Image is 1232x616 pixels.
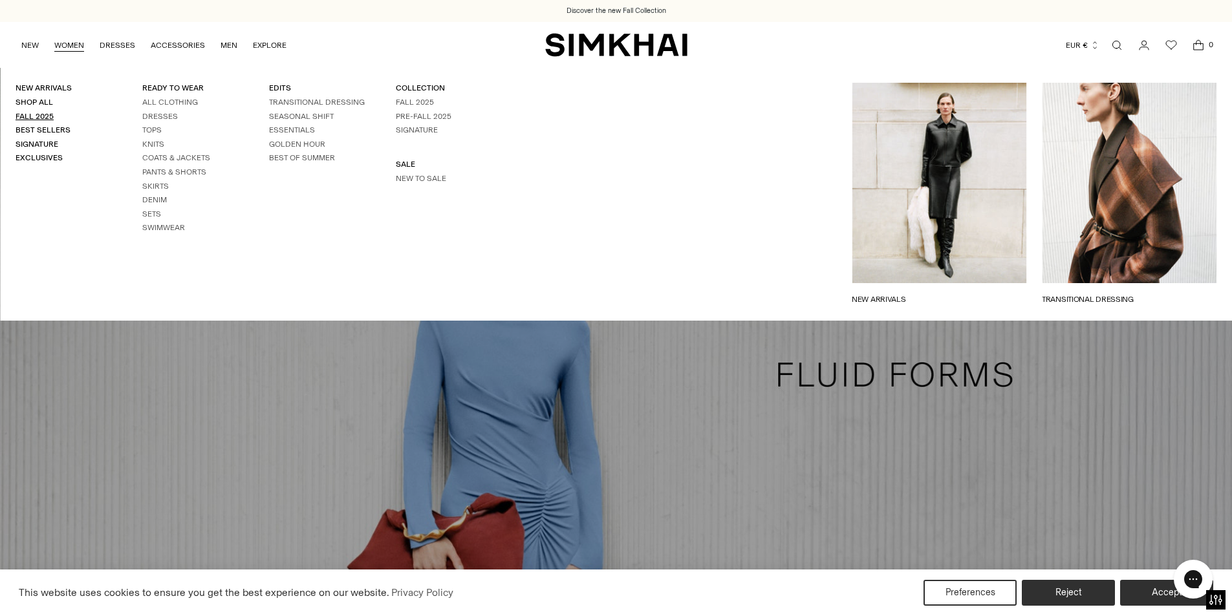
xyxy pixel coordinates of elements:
[1066,31,1099,59] button: EUR €
[1104,32,1130,58] a: Open search modal
[545,32,687,58] a: SIMKHAI
[1120,580,1213,606] button: Accept
[1167,555,1219,603] iframe: Gorgias live chat messenger
[151,31,205,59] a: ACCESSORIES
[221,31,237,59] a: MEN
[567,6,666,16] a: Discover the new Fall Collection
[389,583,455,602] a: Privacy Policy (opens in a new tab)
[1185,32,1211,58] a: Open cart modal
[1022,580,1115,606] button: Reject
[21,31,39,59] a: NEW
[253,31,286,59] a: EXPLORE
[1158,32,1184,58] a: Wishlist
[1205,39,1216,50] span: 0
[924,580,1017,606] button: Preferences
[19,586,389,599] span: This website uses cookies to ensure you get the best experience on our website.
[54,31,84,59] a: WOMEN
[1131,32,1157,58] a: Go to the account page
[100,31,135,59] a: DRESSES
